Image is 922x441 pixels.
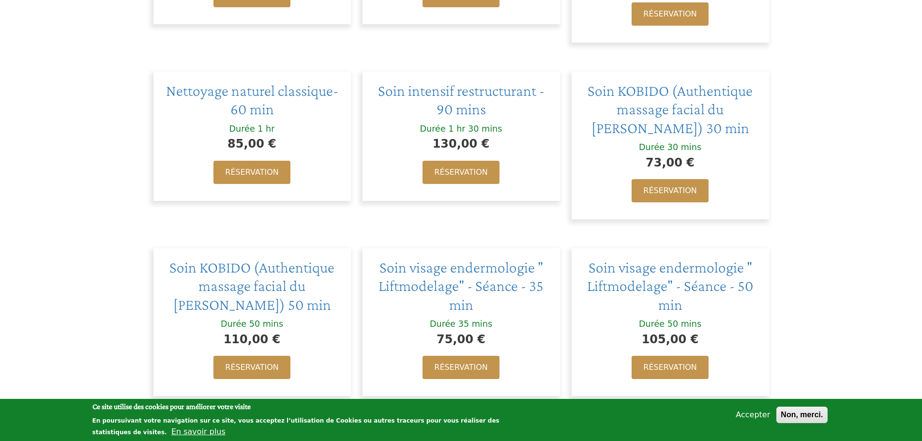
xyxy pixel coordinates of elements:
[166,82,338,118] a: Nettoyage naturel classique- 60 min
[732,409,774,421] button: Accepter
[163,135,341,153] div: 85,00 €
[229,123,255,135] div: Durée
[92,417,499,436] p: En poursuivant votre navigation sur ce site, vous acceptez l’utilisation de Cookies ou autres tra...
[581,330,759,349] div: 105,00 €
[213,161,290,184] a: Réservation
[632,2,708,26] a: Réservation
[588,82,753,137] a: Soin KOBIDO (Authentique massage facial du [PERSON_NAME]) 30 min
[92,401,535,412] h2: Ce site utilise des cookies pour améliorer votre visite
[423,161,499,184] a: Réservation
[639,142,665,153] div: Durée
[169,259,334,313] a: Soin KOBIDO (Authentique massage facial du [PERSON_NAME]) 50 min
[632,179,708,202] a: Réservation
[448,123,502,135] div: 1 hr 30 mins
[430,319,455,330] div: Durée
[776,407,827,423] button: Non, merci.
[581,153,759,172] div: 73,00 €
[163,330,341,349] div: 110,00 €
[171,426,226,438] button: En savoir plus
[221,319,246,330] div: Durée
[372,330,550,349] div: 75,00 €
[423,356,499,379] a: Réservation
[632,356,708,379] a: Réservation
[458,319,492,330] div: 35 mins
[639,319,665,330] div: Durée
[667,142,701,153] div: 30 mins
[213,356,290,379] a: Réservation
[249,319,283,330] div: 50 mins
[587,259,754,313] a: Soin visage endermologie " Liftmodelage" - Séance - 50 min
[420,123,446,135] div: Durée
[257,123,274,135] div: 1 hr
[372,135,550,153] div: 130,00 €
[378,82,544,118] a: Soin intensif restructurant - 90 mins
[667,319,701,330] div: 50 mins
[378,259,544,313] a: Soin visage endermologie " Liftmodelage" - Séance - 35 min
